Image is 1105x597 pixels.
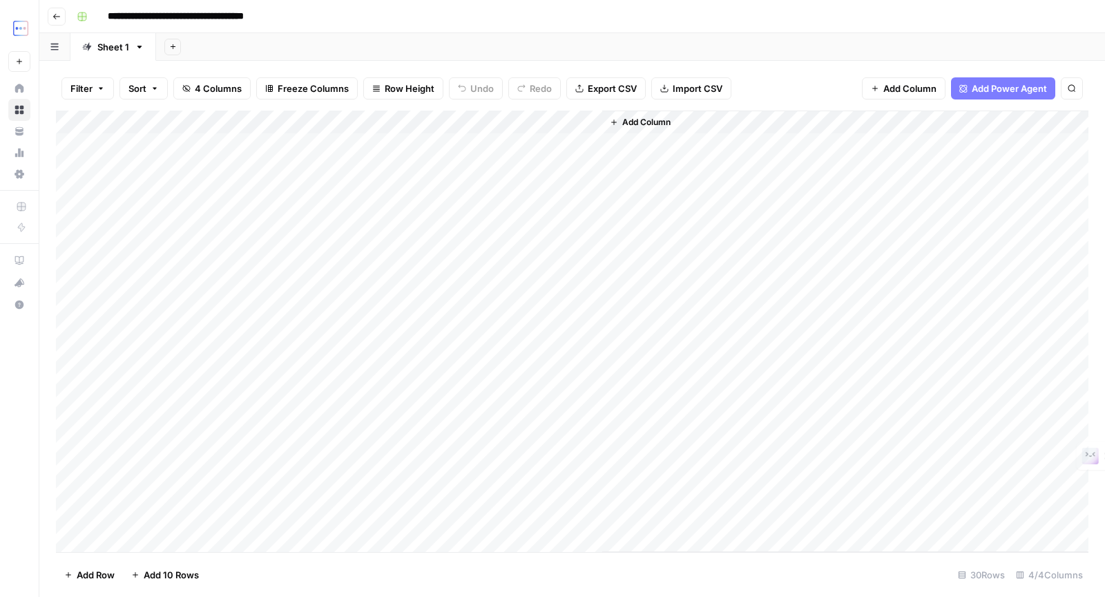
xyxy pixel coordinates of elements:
span: Redo [530,82,552,95]
button: Workspace: TripleDart [8,11,30,46]
a: Settings [8,163,30,185]
button: Add Column [604,113,676,131]
div: 30 Rows [952,564,1010,586]
img: TripleDart Logo [8,16,33,41]
a: Home [8,77,30,99]
a: Sheet 1 [70,33,156,61]
a: Browse [8,99,30,121]
span: Add Row [77,568,115,582]
span: Add 10 Rows [144,568,199,582]
button: What's new? [8,272,30,294]
div: What's new? [9,272,30,293]
a: AirOps Academy [8,249,30,272]
button: Freeze Columns [256,77,358,99]
span: 4 Columns [195,82,242,95]
span: Export CSV [588,82,637,95]
span: Row Height [385,82,434,95]
span: Import CSV [673,82,722,95]
button: Add Power Agent [951,77,1055,99]
span: Add Power Agent [972,82,1047,95]
button: Undo [449,77,503,99]
span: Filter [70,82,93,95]
a: Usage [8,142,30,164]
div: 4/4 Columns [1010,564,1088,586]
a: Your Data [8,120,30,142]
button: 4 Columns [173,77,251,99]
button: Row Height [363,77,443,99]
button: Add 10 Rows [123,564,207,586]
button: Add Row [56,564,123,586]
button: Add Column [862,77,945,99]
button: Filter [61,77,114,99]
button: Import CSV [651,77,731,99]
span: Freeze Columns [278,82,349,95]
button: Redo [508,77,561,99]
button: Help + Support [8,294,30,316]
button: Sort [119,77,168,99]
span: Undo [470,82,494,95]
div: Sheet 1 [97,40,129,54]
span: Add Column [883,82,936,95]
span: Add Column [622,116,671,129]
span: Sort [128,82,146,95]
button: Export CSV [566,77,646,99]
